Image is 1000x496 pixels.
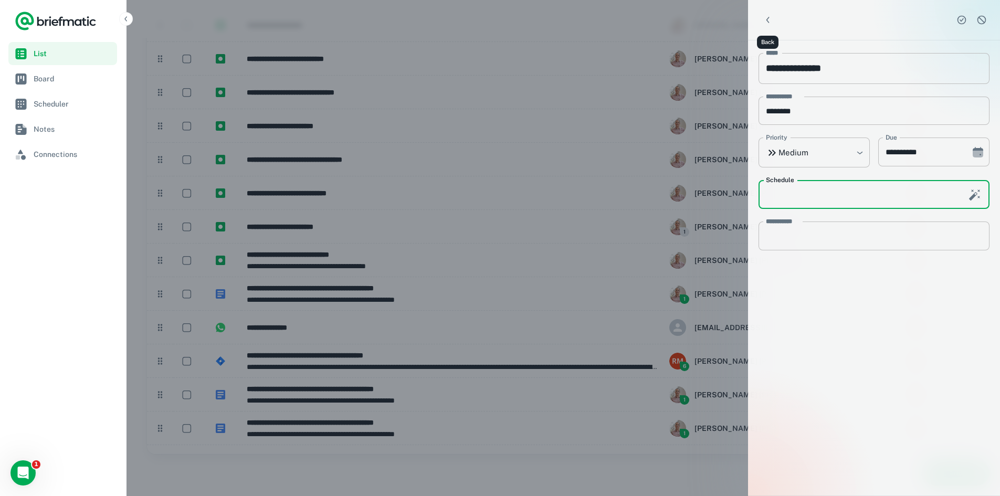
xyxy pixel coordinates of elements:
button: Back [759,10,777,29]
label: Schedule [766,175,794,185]
label: Priority [766,133,787,142]
a: List [8,42,117,65]
span: Notes [34,123,113,135]
button: Complete task [954,12,970,28]
label: Due [886,133,897,142]
a: Notes [8,118,117,141]
a: Logo [15,10,97,31]
a: Board [8,67,117,90]
div: Back [757,36,778,49]
span: List [34,48,113,59]
a: Scheduler [8,92,117,115]
div: Medium [759,138,870,167]
span: Connections [34,149,113,160]
span: 1 [32,460,40,469]
button: Dismiss task [974,12,990,28]
button: Schedule this task with AI [966,186,984,204]
span: Scheduler [34,98,113,110]
button: Choose date, selected date is Sep 15, 2025 [967,142,988,163]
span: Board [34,73,113,85]
div: scrollable content [748,40,1000,495]
iframe: Intercom live chat [10,460,36,486]
a: Connections [8,143,117,166]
